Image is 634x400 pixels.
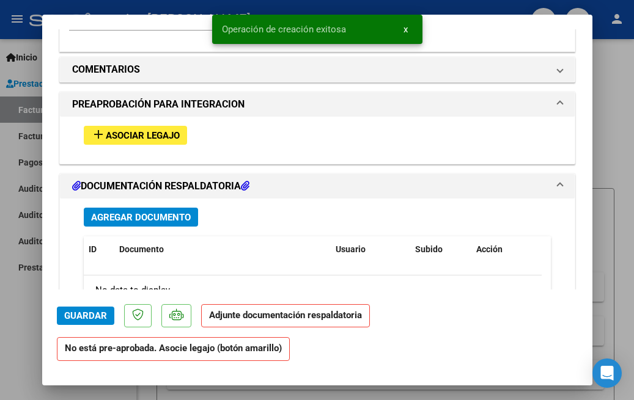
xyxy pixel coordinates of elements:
datatable-header-cell: Subido [410,236,471,263]
span: x [404,24,408,35]
datatable-header-cell: Documento [114,236,331,263]
span: Usuario [336,244,366,254]
div: Open Intercom Messenger [592,358,622,388]
span: ID [89,244,97,254]
datatable-header-cell: ID [84,236,114,263]
button: Asociar Legajo [84,126,187,145]
span: Subido [415,244,443,254]
div: No data to display [84,275,542,306]
mat-expansion-panel-header: PREAPROBACIÓN PARA INTEGRACION [60,92,575,117]
h1: DOCUMENTACIÓN RESPALDATORIA [72,179,249,194]
button: Guardar [57,307,114,325]
span: Agregar Documento [91,212,191,223]
span: Operación de creación exitosa [222,23,346,35]
datatable-header-cell: Acción [471,236,533,263]
span: Asociar Legajo [106,130,180,141]
span: Guardar [64,310,107,321]
span: Documento [119,244,164,254]
div: PREAPROBACIÓN PARA INTEGRACION [60,117,575,164]
strong: No está pre-aprobada. Asocie legajo (botón amarillo) [57,337,290,361]
span: Acción [476,244,503,254]
button: Agregar Documento [84,208,198,227]
h1: PREAPROBACIÓN PARA INTEGRACION [72,97,245,112]
mat-icon: add [91,127,106,142]
h1: COMENTARIOS [72,62,140,77]
button: x [394,18,418,40]
mat-expansion-panel-header: DOCUMENTACIÓN RESPALDATORIA [60,174,575,198]
mat-expansion-panel-header: COMENTARIOS [60,57,575,82]
datatable-header-cell: Usuario [331,236,410,263]
strong: Adjunte documentación respaldatoria [209,310,362,321]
